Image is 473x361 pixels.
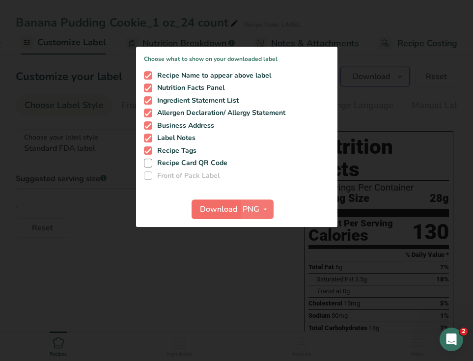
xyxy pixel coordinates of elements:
iframe: Intercom live chat [440,328,463,351]
span: Allergen Declaration/ Allergy Statement [152,109,285,117]
span: Download [200,203,237,215]
button: PNG [240,199,274,219]
span: Recipe Name to appear above label [152,71,271,80]
span: Business Address [152,121,214,130]
button: Download [192,199,240,219]
span: Front of Pack Label [152,171,220,180]
span: Recipe Card QR Code [152,159,227,167]
span: Nutrition Facts Panel [152,83,224,92]
span: 2 [460,328,468,335]
span: Label Notes [152,134,195,142]
span: PNG [243,203,259,215]
p: Choose what to show on your downloaded label [136,47,337,63]
span: Ingredient Statement List [152,96,239,105]
span: Recipe Tags [152,146,196,155]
